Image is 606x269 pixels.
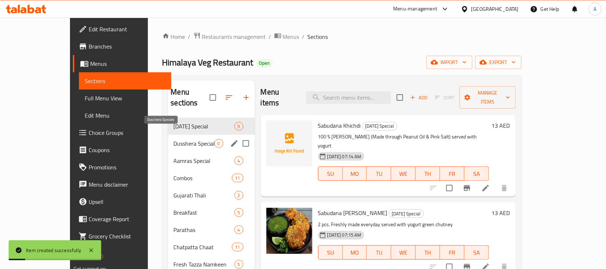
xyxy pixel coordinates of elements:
span: Edit Restaurant [89,25,166,33]
span: 4 [235,158,243,164]
span: Add [409,94,429,102]
span: Edit Menu [85,111,166,120]
h6: 13 AED [492,120,510,131]
a: Home [162,32,185,41]
p: 2 pcs. Freshly made everyday served with yogurt green chutney [318,220,489,229]
span: [DATE] Special [363,122,397,130]
button: delete [496,179,513,197]
span: Menus [283,32,299,41]
span: MO [346,169,364,179]
span: Manage items [465,88,510,106]
span: SU [321,247,340,258]
span: SA [467,169,486,179]
div: Chatpatta Chaat11 [168,238,255,256]
a: Choice Groups [73,124,171,141]
div: Item created successfully [26,246,81,254]
span: FR [443,169,462,179]
span: 5 [235,261,243,268]
img: Sabudana Vada [266,208,312,254]
a: Menus [274,32,299,41]
span: Parathas [174,225,234,234]
button: edit [229,138,240,149]
button: Manage items [460,86,516,109]
span: Branches [89,42,166,51]
a: Edit Restaurant [73,20,171,38]
button: MO [343,167,367,181]
button: TH [416,245,440,260]
span: 11 [232,244,243,251]
span: Menus [90,59,166,68]
button: Branch-specific-item [458,179,476,197]
div: items [234,208,243,217]
div: items [232,243,243,251]
span: Breakfast [174,208,234,217]
span: 5 [235,209,243,216]
li: / [302,32,305,41]
span: Select section [392,90,407,105]
span: 2 [235,192,243,199]
span: Coverage Report [89,215,166,223]
p: 100 % [PERSON_NAME] (Made through Peanut Oil & Pink Salt) served with yogurt [318,132,489,150]
div: items [234,122,243,131]
button: FR [440,245,465,260]
h2: Menu items [261,87,298,108]
span: 0 [215,140,223,147]
div: Parathas4 [168,221,255,238]
h6: 13 AED [492,208,510,218]
span: Full Menu View [85,94,166,102]
div: Fresh Tazza Namkeen [174,260,234,269]
div: [GEOGRAPHIC_DATA] [471,5,519,13]
a: Edit menu item [481,184,490,192]
div: items [214,139,223,148]
a: Upsell [73,193,171,210]
a: Branches [73,38,171,55]
div: Aamras Special4 [168,152,255,169]
button: import [426,56,472,69]
div: items [234,260,243,269]
span: [DATE] 07:15 AM [325,232,364,238]
a: Sections [79,72,171,90]
span: Chatpatta Chaat [174,243,232,251]
span: Coupons [89,146,166,154]
div: Open [256,59,273,68]
a: Coupons [73,141,171,159]
span: Promotions [89,163,166,172]
span: Aamras Special [174,156,234,165]
div: Combos [174,174,232,182]
div: items [232,174,243,182]
button: FR [440,167,465,181]
span: [DATE] Special [174,122,234,131]
span: Grocery Checklist [89,232,166,241]
span: Open [256,60,273,66]
span: Menu disclaimer [89,180,166,189]
span: TU [370,169,388,179]
button: WE [391,167,416,181]
span: TH [419,247,437,258]
span: 9 [235,123,243,130]
span: Select section first [430,92,460,103]
span: Dusshera Specials [174,139,214,148]
span: SA [467,247,486,258]
span: FR [443,247,462,258]
div: Gujarati Thali2 [168,187,255,204]
li: / [188,32,191,41]
span: Sections [308,32,328,41]
span: Upsell [89,197,166,206]
button: TH [416,167,440,181]
span: Himalaya Veg Restaurant [162,54,253,70]
a: Full Menu View [79,90,171,107]
span: import [432,58,467,67]
div: Breakfast5 [168,204,255,221]
span: A [594,5,597,13]
span: 4 [235,227,243,233]
span: Sabudana Khichdi [318,120,361,131]
nav: breadcrumb [162,32,522,41]
span: Sabudana [PERSON_NAME] [318,208,387,218]
span: Select all sections [205,90,220,105]
span: 11 [232,175,243,182]
span: [DATE] Special [389,210,424,218]
a: Edit Menu [79,107,171,124]
span: WE [394,247,413,258]
span: WE [394,169,413,179]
